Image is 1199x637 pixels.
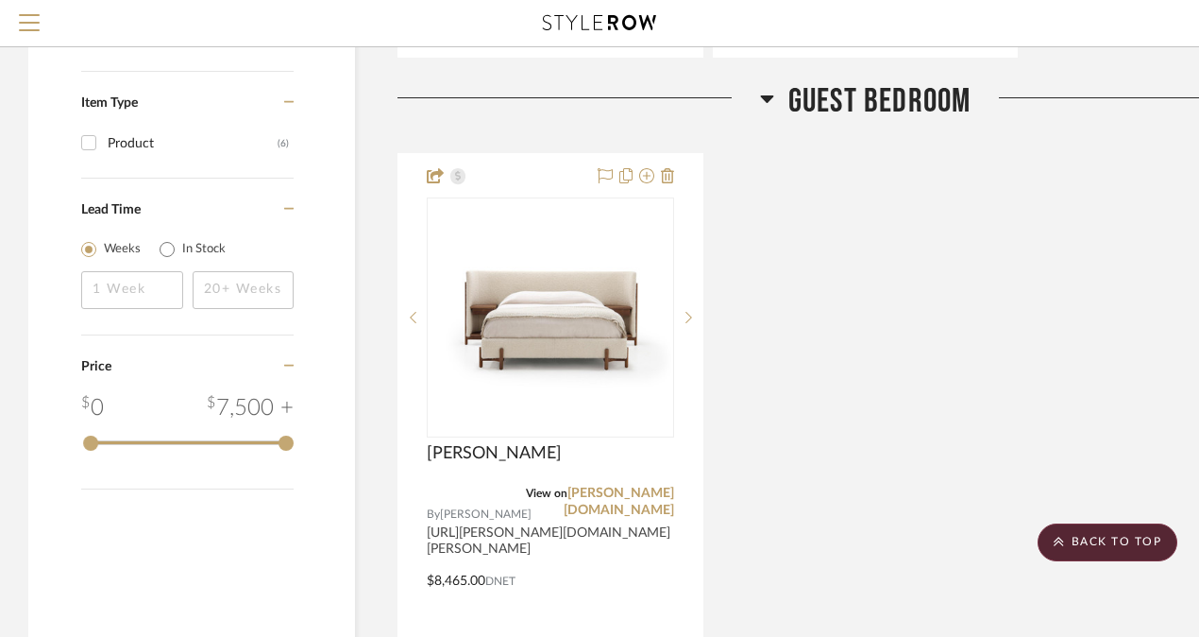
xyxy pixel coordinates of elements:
[207,391,294,425] div: 7,500 +
[429,233,672,401] img: Sullivan
[182,240,226,259] label: In Stock
[1038,524,1177,561] scroll-to-top-button: BACK TO TOP
[81,360,111,373] span: Price
[428,198,673,437] div: 0
[81,271,183,309] input: 1 Week
[440,506,532,524] span: [PERSON_NAME]
[564,487,674,517] a: [PERSON_NAME][DOMAIN_NAME]
[193,271,295,309] input: 20+ Weeks
[108,129,278,159] div: Product
[788,81,971,122] span: Guest Bedroom
[81,203,141,216] span: Lead Time
[427,506,440,524] span: By
[427,443,562,464] span: [PERSON_NAME]
[81,96,138,110] span: Item Type
[278,129,289,159] div: (6)
[104,240,141,259] label: Weeks
[81,391,104,425] div: 0
[526,488,567,499] span: View on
